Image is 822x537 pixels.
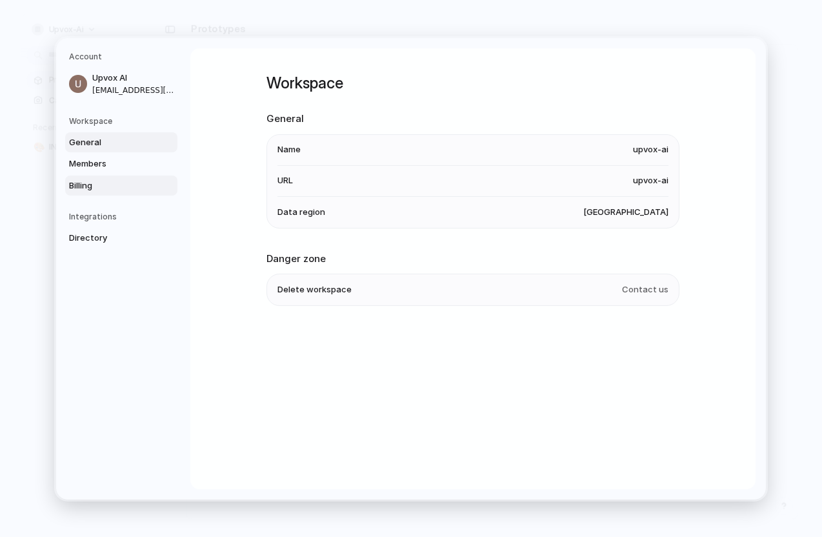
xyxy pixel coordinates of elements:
[69,51,177,63] h5: Account
[69,157,152,170] span: Members
[65,132,177,152] a: General
[92,84,175,96] span: [EMAIL_ADDRESS][DOMAIN_NAME]
[277,174,293,187] span: URL
[266,112,679,127] h2: General
[633,174,668,187] span: upvox-ai
[65,68,177,100] a: Upvox AI[EMAIL_ADDRESS][DOMAIN_NAME]
[65,175,177,196] a: Billing
[277,283,352,296] span: Delete workspace
[69,136,152,148] span: General
[277,205,325,218] span: Data region
[65,154,177,174] a: Members
[266,72,679,95] h1: Workspace
[69,115,177,127] h5: Workspace
[583,205,668,218] span: [GEOGRAPHIC_DATA]
[266,251,679,266] h2: Danger zone
[69,232,152,245] span: Directory
[622,283,668,296] span: Contact us
[277,143,301,156] span: Name
[65,228,177,248] a: Directory
[92,72,175,85] span: Upvox AI
[633,143,668,156] span: upvox-ai
[69,211,177,223] h5: Integrations
[69,179,152,192] span: Billing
